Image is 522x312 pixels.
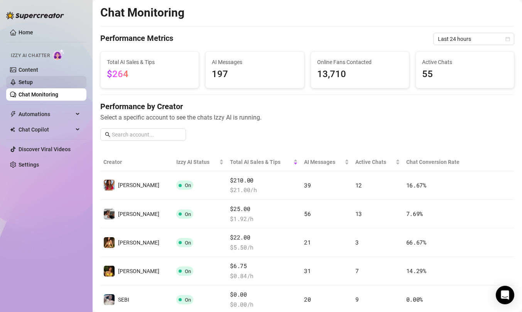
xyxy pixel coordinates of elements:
span: Active Chats [355,158,394,166]
span: [PERSON_NAME] [118,268,159,274]
a: Settings [19,162,39,168]
span: SEBI [118,297,129,303]
th: AI Messages [301,153,352,171]
a: Setup [19,79,33,85]
th: Izzy AI Status [173,153,227,171]
img: SEBI [104,294,115,305]
div: Open Intercom Messenger [496,286,514,304]
span: AI Messages [212,58,297,66]
a: Chat Monitoring [19,91,58,98]
span: $25.00 [230,204,298,214]
span: 197 [212,67,297,82]
span: Total AI Sales & Tips [230,158,292,166]
span: 13,710 [317,67,403,82]
span: [PERSON_NAME] [118,182,159,188]
span: Select a specific account to see the chats Izzy AI is running. [100,113,514,122]
a: Home [19,29,33,35]
span: Total AI Sales & Tips [107,58,193,66]
span: On [185,297,191,303]
span: Izzy AI Chatter [11,52,50,59]
span: 13 [355,210,362,218]
img: Molly [104,266,115,277]
span: 55 [422,67,508,82]
input: Search account... [112,130,181,139]
img: AI Chatter [53,49,65,60]
span: $ 0.00 /h [230,300,298,309]
span: 20 [304,295,311,303]
h4: Performance Metrics [100,33,173,45]
span: On [185,182,191,188]
span: $ 21.00 /h [230,186,298,195]
span: 9 [355,295,359,303]
span: 7.69 % [406,210,423,218]
span: 16.67 % [406,181,426,189]
a: Discover Viral Videos [19,146,71,152]
span: [PERSON_NAME] [118,239,159,246]
span: 14.29 % [406,267,426,275]
span: Automations [19,108,73,120]
span: 21 [304,238,311,246]
span: 66.67 % [406,238,426,246]
span: $264 [107,69,128,79]
img: Molly [104,180,115,191]
img: logo-BBDzfeDw.svg [6,12,64,19]
th: Chat Conversion Rate [403,153,473,171]
span: calendar [505,37,510,41]
th: Creator [100,153,173,171]
span: On [185,211,191,217]
span: 7 [355,267,359,275]
h2: Chat Monitoring [100,5,184,20]
span: $0.00 [230,290,298,299]
span: 3 [355,238,359,246]
span: On [185,268,191,274]
span: 0.00 % [406,295,423,303]
span: Active Chats [422,58,508,66]
span: Chat Copilot [19,123,73,136]
span: 56 [304,210,311,218]
span: Online Fans Contacted [317,58,403,66]
span: On [185,240,191,246]
span: [PERSON_NAME] [118,211,159,217]
span: search [105,132,110,137]
span: $ 0.84 /h [230,272,298,281]
a: Content [19,67,38,73]
span: Izzy AI Status [176,158,218,166]
span: $210.00 [230,176,298,185]
span: Last 24 hours [438,33,510,45]
img: Logan Blake [104,209,115,219]
span: $ 5.50 /h [230,243,298,252]
span: 39 [304,181,311,189]
span: 12 [355,181,362,189]
th: Active Chats [352,153,403,171]
span: $22.00 [230,233,298,242]
span: thunderbolt [10,111,16,117]
th: Total AI Sales & Tips [227,153,301,171]
img: Chat Copilot [10,127,15,132]
h4: Performance by Creator [100,101,514,112]
span: $6.75 [230,261,298,271]
span: AI Messages [304,158,343,166]
img: Sumner [104,237,115,248]
span: 31 [304,267,311,275]
span: $ 1.92 /h [230,214,298,224]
